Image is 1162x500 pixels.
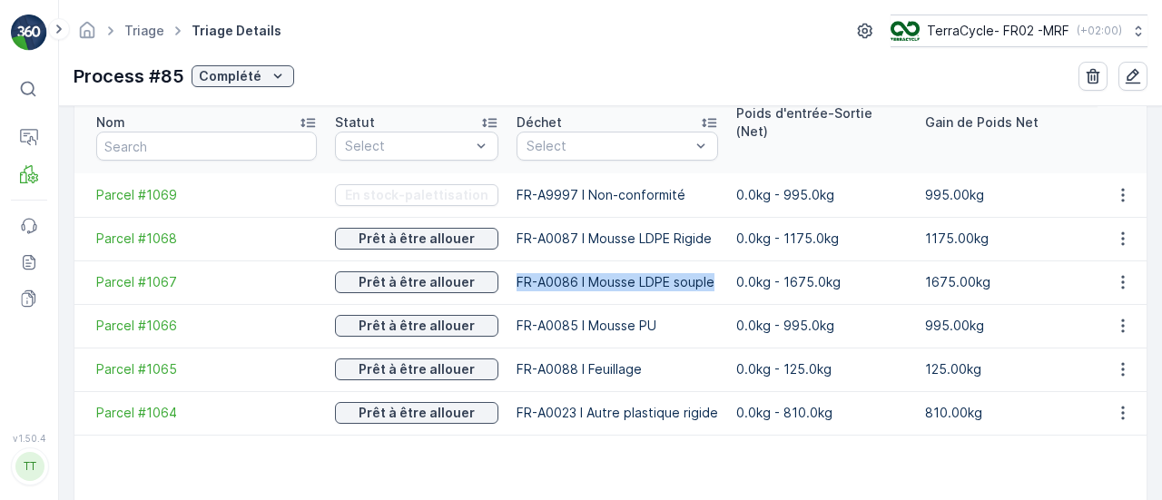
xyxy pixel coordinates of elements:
[96,317,317,335] a: Parcel #1066
[925,273,1088,291] p: 1675.00kg
[925,360,1088,378] p: 125.00kg
[15,452,44,481] div: TT
[359,317,475,335] p: Prêt à être allouer
[96,360,317,378] a: Parcel #1065
[736,317,907,335] p: 0.0kg - 995.0kg
[359,404,475,422] p: Prêt à être allouer
[925,230,1088,248] p: 1175.00kg
[925,186,1088,204] p: 995.00kg
[359,230,475,248] p: Prêt à être allouer
[192,65,294,87] button: Complété
[359,273,475,291] p: Prêt à être allouer
[736,104,907,141] p: Poids d'entrée-Sortie (Net)
[891,21,920,41] img: terracycle.png
[736,230,907,248] p: 0.0kg - 1175.0kg
[96,404,317,422] a: Parcel #1064
[736,360,907,378] p: 0.0kg - 125.0kg
[736,186,907,204] p: 0.0kg - 995.0kg
[11,433,47,444] span: v 1.50.4
[199,67,261,85] p: Complété
[124,23,164,38] a: Triage
[74,63,184,90] p: Process #85
[517,113,562,132] p: Déchet
[335,402,498,424] button: Prêt à être allouer
[335,271,498,293] button: Prêt à être allouer
[335,228,498,250] button: Prêt à être allouer
[925,317,1088,335] p: 995.00kg
[927,22,1069,40] p: TerraCycle- FR02 -MRF
[188,22,285,40] span: Triage Details
[517,404,718,422] p: FR-A0023 I Autre plastique rigide
[96,132,317,161] input: Search
[925,404,1088,422] p: 810.00kg
[1077,24,1122,38] p: ( +02:00 )
[345,137,470,155] p: Select
[891,15,1147,47] button: TerraCycle- FR02 -MRF(+02:00)
[736,404,907,422] p: 0.0kg - 810.0kg
[517,317,718,335] p: FR-A0085 I Mousse PU
[517,273,718,291] p: FR-A0086 I Mousse LDPE souple
[335,315,498,337] button: Prêt à être allouer
[335,358,498,380] button: Prêt à être allouer
[96,230,317,248] a: Parcel #1068
[96,113,125,132] p: Nom
[925,113,1039,132] p: Gain de Poids Net
[359,360,475,378] p: Prêt à être allouer
[345,186,488,204] p: En stock-palettisation
[11,15,47,51] img: logo
[96,273,317,291] a: Parcel #1067
[96,186,317,204] a: Parcel #1069
[517,186,718,204] p: FR-A9997 I Non-conformité
[77,27,97,43] a: Homepage
[335,113,375,132] p: Statut
[517,360,718,378] p: FR-A0088 I Feuillage
[736,273,907,291] p: 0.0kg - 1675.0kg
[11,447,47,485] button: TT
[517,230,718,248] p: FR-A0087 I Mousse LDPE Rigide
[527,137,690,155] p: Select
[335,184,498,206] button: En stock-palettisation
